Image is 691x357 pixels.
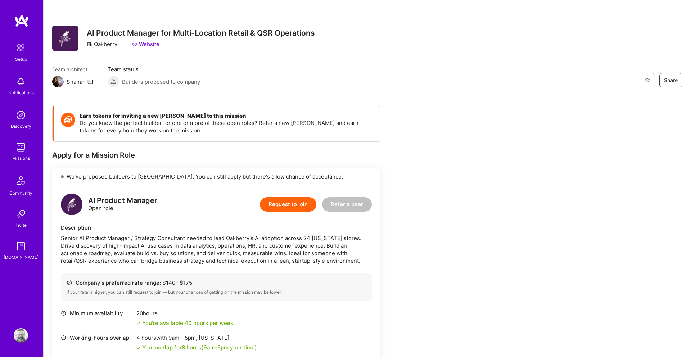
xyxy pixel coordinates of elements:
[52,26,78,51] img: Company Logo
[61,334,133,342] div: Working-hours overlap
[52,150,380,160] div: Apply for a Mission Role
[61,113,75,127] img: Token icon
[88,197,157,212] div: Open role
[4,253,39,261] div: [DOMAIN_NAME]
[8,89,34,96] div: Notifications
[132,40,159,48] a: Website
[67,280,72,285] i: icon Cash
[14,239,28,253] img: guide book
[67,289,366,295] div: If your rate is higher, you can still request to join — but your chances of getting on the missio...
[61,194,82,215] img: logo
[61,335,66,340] i: icon World
[52,76,64,87] img: Team Architect
[136,319,233,327] div: You're available 40 hours per week
[260,197,316,212] button: Request to join
[15,221,27,229] div: Invite
[14,140,28,154] img: teamwork
[136,321,141,325] i: icon Check
[645,77,650,83] i: icon EyeClosed
[12,328,30,343] a: User Avatar
[9,189,32,197] div: Community
[61,309,133,317] div: Minimum availability
[108,65,200,73] span: Team status
[15,55,27,63] div: Setup
[87,28,315,37] h3: AI Product Manager for Multi-Location Retail & QSR Operations
[659,73,682,87] button: Share
[14,328,28,343] img: User Avatar
[61,311,66,316] i: icon Clock
[14,108,28,122] img: discovery
[67,279,366,286] div: Company’s preferred rate range: $ 140 - $ 175
[136,334,257,342] div: 4 hours with [US_STATE]
[87,40,117,48] div: Oakberry
[87,41,92,47] i: icon CompanyGray
[14,74,28,89] img: bell
[52,168,380,185] div: We've proposed builders to [GEOGRAPHIC_DATA]. You can still apply but there's a low chance of acc...
[14,207,28,221] img: Invite
[80,113,373,119] h4: Earn tokens for inviting a new [PERSON_NAME] to this mission
[108,76,119,87] img: Builders proposed to company
[12,172,30,189] img: Community
[11,122,31,130] div: Discovery
[664,77,678,84] span: Share
[67,78,85,86] div: Shahar
[12,154,30,162] div: Missions
[61,234,372,265] div: Senior AI Product Manager / Strategy Consultant needed to lead Oakberry’s AI adoption across 24 [...
[142,344,257,351] div: You overlap for 8 hours ( your time)
[136,345,141,350] i: icon Check
[322,197,372,212] button: Refer a peer
[88,197,157,204] div: AI Product Manager
[14,14,29,27] img: logo
[136,309,233,317] div: 20 hours
[61,224,372,231] div: Description
[80,119,373,134] p: Do you know the perfect builder for one or more of these open roles? Refer a new [PERSON_NAME] an...
[203,344,229,351] span: 9am - 5pm
[167,334,199,341] span: 9am - 5pm ,
[52,65,93,73] span: Team architect
[87,79,93,85] i: icon Mail
[13,40,28,55] img: setup
[122,78,200,86] span: Builders proposed to company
